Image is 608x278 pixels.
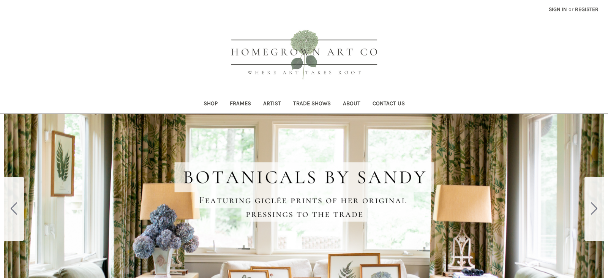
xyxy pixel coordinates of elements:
[4,177,24,241] button: Go to slide 5
[287,95,337,114] a: Trade Shows
[337,95,366,114] a: About
[366,95,411,114] a: Contact Us
[224,95,257,114] a: Frames
[219,21,390,90] img: HOMEGROWN ART CO
[584,177,604,241] button: Go to slide 2
[568,5,574,13] span: or
[257,95,287,114] a: Artist
[197,95,224,114] a: Shop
